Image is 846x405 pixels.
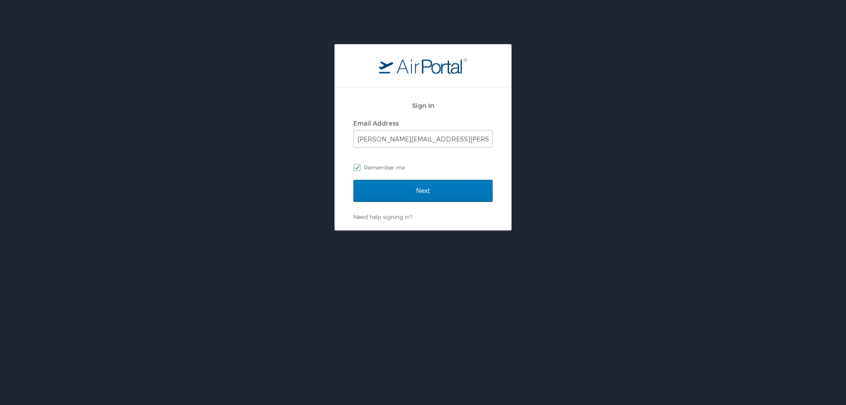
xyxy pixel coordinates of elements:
a: Need help signing in? [353,213,412,220]
img: logo [379,58,467,74]
h2: Sign In [353,100,493,111]
label: Email Address [353,119,399,127]
label: Remember me [353,161,493,174]
input: Next [353,180,493,202]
